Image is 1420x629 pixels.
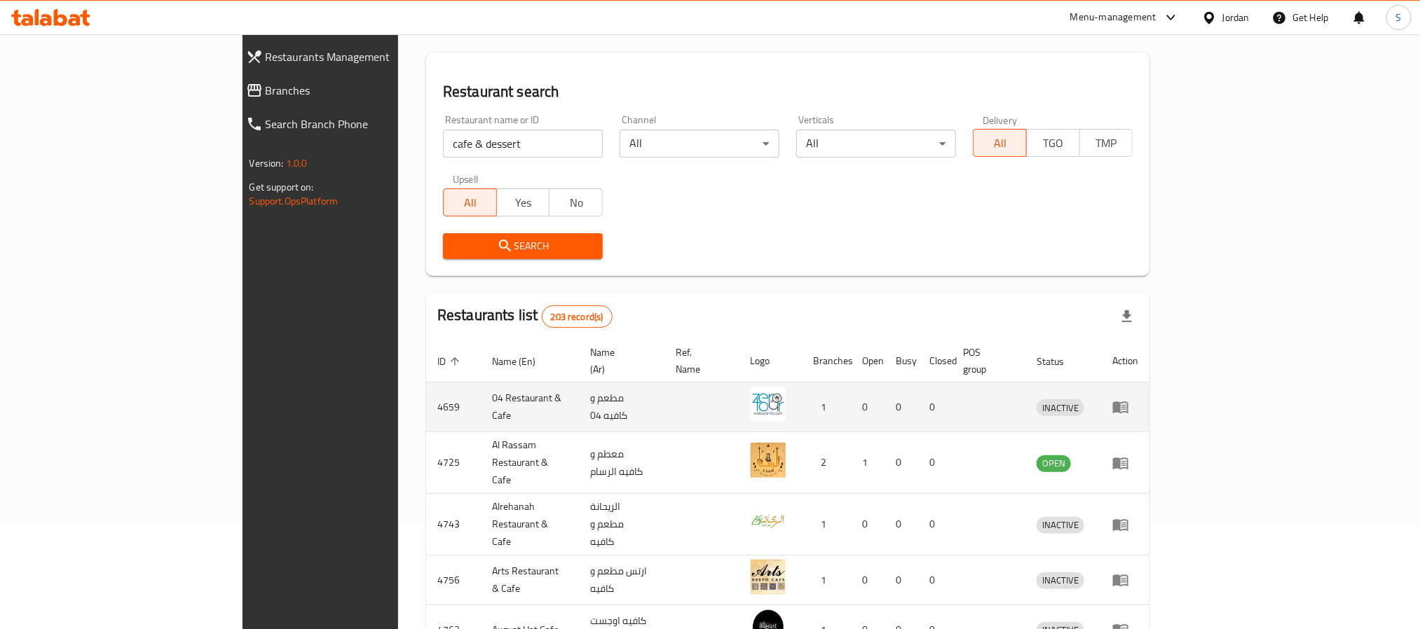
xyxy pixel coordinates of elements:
div: Export file [1110,300,1144,333]
td: 04 Restaurant & Cafe [481,382,579,432]
span: INACTIVE [1037,572,1084,588]
input: Search for restaurant name or ID.. [443,130,603,158]
button: All [973,129,1027,157]
img: 04 Restaurant & Cafe [751,387,786,422]
td: 0 [919,555,953,605]
th: Closed [919,340,953,382]
a: Restaurants Management [235,40,479,74]
td: 1 [803,382,852,432]
span: Branches [266,82,468,99]
span: Status [1037,353,1082,370]
td: 0 [919,382,953,432]
h2: Restaurants list [437,305,613,328]
td: 1 [803,555,852,605]
td: 0 [919,432,953,494]
a: Search Branch Phone [235,107,479,141]
button: Yes [496,188,550,216]
td: 0 [885,432,919,494]
th: Busy [885,340,919,382]
div: Menu [1112,399,1138,415]
td: مطعم و كافيه 04 [579,382,664,432]
button: All [443,188,497,216]
div: Menu-management [1070,9,1156,26]
span: All [979,133,1021,153]
th: Action [1101,340,1149,382]
span: Version: [250,154,284,172]
img: Arts Restaurant & Cafe [751,560,786,595]
div: Menu [1112,572,1138,588]
span: TGO [1032,133,1074,153]
span: ID [437,353,464,370]
th: Open [852,340,885,382]
td: Al Rassam Restaurant & Cafe [481,432,579,494]
td: 0 [852,382,885,432]
button: TGO [1026,129,1080,157]
div: Menu [1112,455,1138,471]
span: OPEN [1037,455,1071,471]
img: Alrehanah Restaurant & Cafe [751,504,786,539]
span: TMP [1086,133,1128,153]
label: Upsell [453,174,479,184]
div: INACTIVE [1037,399,1084,416]
button: No [549,188,603,216]
td: 0 [919,494,953,555]
label: Delivery [983,115,1018,125]
span: Search Branch Phone [266,116,468,132]
td: 0 [885,382,919,432]
th: Branches [803,340,852,382]
span: INACTIVE [1037,400,1084,416]
td: ارتس مطعم و كافيه [579,555,664,605]
span: POS group [964,344,1009,378]
span: 1.0.0 [286,154,308,172]
td: الريحانة مطعم و كافيه [579,494,664,555]
div: All [620,130,779,158]
div: Menu [1112,516,1138,533]
td: 0 [885,555,919,605]
div: Jordan [1222,10,1250,25]
img: Al Rassam Restaurant & Cafe [751,443,786,478]
button: Search [443,233,603,259]
a: Support.OpsPlatform [250,192,339,210]
td: 0 [885,494,919,555]
td: 0 [852,494,885,555]
span: Yes [503,193,545,213]
h2: Restaurant search [443,81,1133,102]
td: Alrehanah Restaurant & Cafe [481,494,579,555]
div: INACTIVE [1037,517,1084,534]
td: 2 [803,432,852,494]
td: 1 [803,494,852,555]
span: Search [454,237,592,255]
td: معطم و كافيه الرسام [579,432,664,494]
td: 1 [852,432,885,494]
span: All [449,193,491,213]
span: Ref. Name [676,344,722,378]
td: Arts Restaurant & Cafe [481,555,579,605]
div: Total records count [542,305,613,328]
div: All [796,130,956,158]
span: 203 record(s) [542,310,612,324]
th: Logo [739,340,803,382]
a: Branches [235,74,479,107]
span: No [555,193,597,213]
span: Restaurants Management [266,48,468,65]
span: Name (Ar) [590,344,648,378]
td: 0 [852,555,885,605]
span: Get support on: [250,178,314,196]
span: S [1396,10,1402,25]
button: TMP [1079,129,1133,157]
span: INACTIVE [1037,517,1084,533]
span: Name (En) [492,353,554,370]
